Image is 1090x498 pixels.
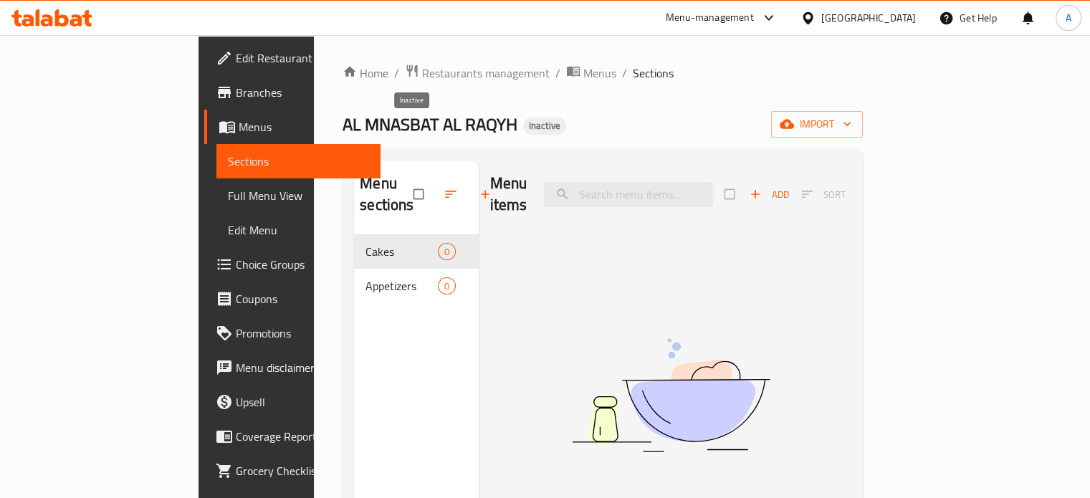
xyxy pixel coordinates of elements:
[236,393,369,411] span: Upsell
[422,64,550,82] span: Restaurants management
[216,213,381,247] a: Edit Menu
[204,41,381,75] a: Edit Restaurant
[438,277,456,295] div: items
[405,64,550,82] a: Restaurants management
[438,243,456,260] div: items
[236,84,369,101] span: Branches
[365,277,437,295] span: Appetizers
[746,183,792,206] button: Add
[750,186,788,203] span: Add
[236,290,369,307] span: Coupons
[343,64,863,82] nav: breadcrumb
[216,144,381,178] a: Sections
[204,454,381,488] a: Grocery Checklist
[236,462,369,479] span: Grocery Checklist
[236,325,369,342] span: Promotions
[394,64,399,82] li: /
[365,243,437,260] span: Cakes
[354,234,478,269] div: Cakes0
[216,178,381,213] a: Full Menu View
[583,64,616,82] span: Menus
[204,282,381,316] a: Coupons
[236,359,369,376] span: Menu disclaimer
[492,300,850,490] img: dish.svg
[633,64,674,82] span: Sections
[354,229,478,309] nav: Menu sections
[236,256,369,273] span: Choice Groups
[354,269,478,303] div: Appetizers0
[544,182,713,207] input: search
[204,385,381,419] a: Upsell
[343,108,517,140] span: AL MNASBAT AL RAQYH
[236,49,369,67] span: Edit Restaurant
[204,247,381,282] a: Choice Groups
[228,187,369,204] span: Full Menu View
[204,316,381,350] a: Promotions
[239,118,369,135] span: Menus
[439,279,455,293] span: 0
[469,178,504,210] button: Add section
[666,9,754,27] div: Menu-management
[555,64,560,82] li: /
[228,221,369,239] span: Edit Menu
[1066,10,1071,26] span: A
[783,115,851,133] span: import
[792,183,854,206] span: Select section first
[490,173,527,216] h2: Menu items
[228,153,369,170] span: Sections
[439,245,455,259] span: 0
[622,64,627,82] li: /
[360,173,413,216] h2: Menu sections
[523,120,566,132] span: Inactive
[236,428,369,445] span: Coverage Report
[746,183,792,206] span: Add item
[204,419,381,454] a: Coverage Report
[821,10,916,26] div: [GEOGRAPHIC_DATA]
[204,110,381,144] a: Menus
[771,111,863,138] button: import
[204,350,381,385] a: Menu disclaimer
[566,64,616,82] a: Menus
[204,75,381,110] a: Branches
